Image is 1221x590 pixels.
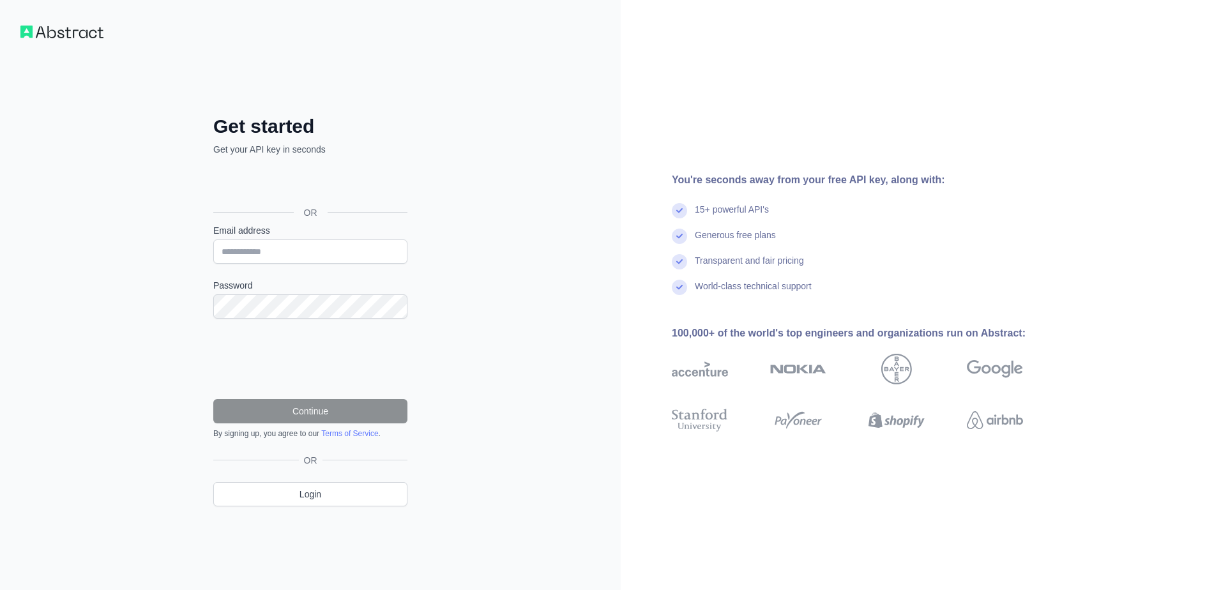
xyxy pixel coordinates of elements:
img: check mark [672,254,687,269]
a: Login [213,482,407,506]
h2: Get started [213,115,407,138]
iframe: Sign in with Google Button [207,170,411,198]
img: shopify [868,406,925,434]
div: 100,000+ of the world's top engineers and organizations run on Abstract: [672,326,1064,341]
img: stanford university [672,406,728,434]
button: Continue [213,399,407,423]
a: Terms of Service [321,429,378,438]
div: Transparent and fair pricing [695,254,804,280]
div: You're seconds away from your free API key, along with: [672,172,1064,188]
label: Email address [213,224,407,237]
img: check mark [672,203,687,218]
img: nokia [770,354,826,384]
img: check mark [672,229,687,244]
img: airbnb [967,406,1023,434]
img: check mark [672,280,687,295]
div: By signing up, you agree to our . [213,428,407,439]
span: OR [294,206,328,219]
div: 15+ powerful API's [695,203,769,229]
iframe: reCAPTCHA [213,334,407,384]
p: Get your API key in seconds [213,143,407,156]
img: google [967,354,1023,384]
img: bayer [881,354,912,384]
img: Workflow [20,26,103,38]
img: accenture [672,354,728,384]
img: payoneer [770,406,826,434]
label: Password [213,279,407,292]
div: World-class technical support [695,280,812,305]
span: OR [299,454,322,467]
div: Generous free plans [695,229,776,254]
